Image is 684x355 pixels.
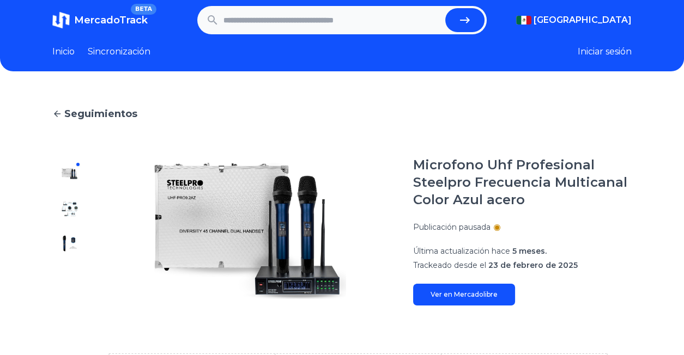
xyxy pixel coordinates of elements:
[52,46,75,57] font: Inicio
[413,157,627,207] font: Microfono Uhf Profesional Steelpro Frecuencia Multicanal Color Azul acero
[135,5,152,13] font: BETA
[413,246,510,256] font: Última actualización hace
[578,46,632,57] font: Iniciar sesión
[413,222,491,232] font: Publicación pausada
[74,14,148,26] font: MercadoTrack
[534,15,632,25] font: [GEOGRAPHIC_DATA]
[52,11,70,29] img: MercadoTrack
[61,235,78,252] img: Microfono Uhf Profesional Steelpro Frecuencia Multicanal Color Azul acero
[88,46,150,57] font: Sincronización
[109,156,391,305] img: Microfono Uhf Profesional Steelpro Frecuencia Multicanal Color Azul acero
[516,16,531,25] img: México
[516,14,632,27] button: [GEOGRAPHIC_DATA]
[413,260,486,270] font: Trackeado desde el
[52,106,632,121] a: Seguimientos
[88,45,150,58] a: Sincronización
[578,45,632,58] button: Iniciar sesión
[488,260,578,270] font: 23 de febrero de 2025
[413,284,515,305] a: Ver en Mercadolibre
[52,11,148,29] a: MercadoTrackBETA
[512,246,547,256] font: 5 meses.
[61,165,78,182] img: Microfono Uhf Profesional Steelpro Frecuencia Multicanal Color Azul acero
[431,290,498,298] font: Ver en Mercadolibre
[64,108,137,120] font: Seguimientos
[61,200,78,217] img: Microfono Uhf Profesional Steelpro Frecuencia Multicanal Color Azul acero
[52,45,75,58] a: Inicio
